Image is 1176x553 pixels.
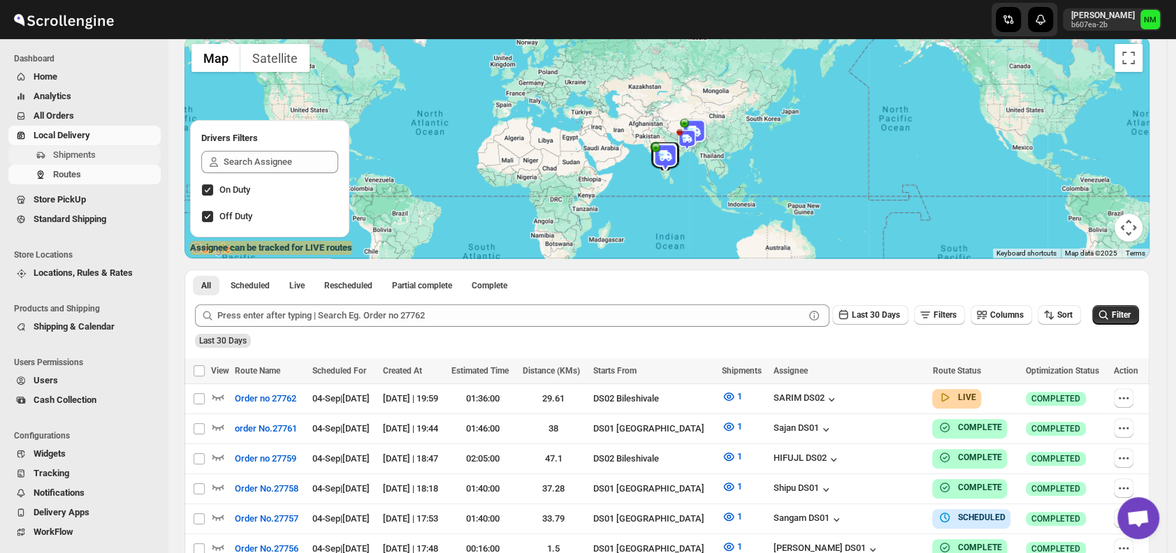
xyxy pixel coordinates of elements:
span: All [201,280,211,291]
div: [DATE] | 19:44 [383,422,443,436]
span: On Duty [219,184,250,195]
button: Filter [1092,305,1139,325]
span: COMPLETED [1031,483,1080,494]
div: 37.28 [522,482,584,496]
span: Filter [1112,310,1131,320]
span: 1 [737,391,742,401]
button: Cash Collection [8,390,161,410]
button: Order no 27759 [226,448,305,470]
button: Notifications [8,483,161,503]
button: All Orders [8,106,161,126]
button: Filters [914,305,965,325]
input: Press enter after typing | Search Eg. Order no 27762 [217,304,804,327]
b: LIVE [957,392,975,402]
span: 1 [737,511,742,522]
button: Shipments [8,145,161,165]
button: Show satellite imagery [240,44,310,72]
button: COMPLETE [938,450,1001,464]
span: Partial complete [392,280,452,291]
span: Standard Shipping [34,214,106,224]
button: 1 [713,475,750,498]
div: DS01 [GEOGRAPHIC_DATA] [593,482,713,496]
div: DS02 Bileshivale [593,392,713,406]
div: [DATE] | 18:18 [383,482,443,496]
span: Routes [53,169,81,179]
span: Columns [990,310,1024,320]
span: Last 30 Days [199,336,247,346]
div: 01:36:00 [451,392,514,406]
b: COMPLETE [957,452,1001,462]
span: COMPLETED [1031,453,1080,464]
button: LIVE [938,390,975,404]
text: NM [1144,15,1156,24]
button: Columns [971,305,1032,325]
img: Google [188,240,234,258]
span: Estimated Time [451,366,509,376]
span: Scheduled [231,280,270,291]
span: Configurations [14,430,161,441]
span: 04-Sep | [DATE] [312,393,370,404]
span: Scheduled For [312,366,366,376]
span: Dashboard [14,53,161,64]
div: 47.1 [522,452,584,466]
div: 33.79 [522,512,584,526]
span: View [211,366,229,376]
span: COMPLETED [1031,423,1080,434]
div: 38 [522,422,584,436]
a: Open chat [1117,497,1159,539]
span: COMPLETED [1031,393,1080,404]
span: Off Duty [219,211,252,221]
span: Locations, Rules & Rates [34,267,133,278]
div: [DATE] | 19:59 [383,392,443,406]
button: 1 [713,506,750,528]
button: COMPLETE [938,480,1001,494]
button: Last 30 Days [832,305,908,325]
span: Delivery Apps [34,507,89,517]
button: Sajan DS01 [774,422,833,436]
button: Order No.27757 [226,508,307,530]
button: Users [8,371,161,390]
span: Distance (KMs) [522,366,579,376]
span: 04-Sep | [DATE] [312,483,370,494]
span: Shipments [722,366,762,376]
span: Map data ©2025 [1065,249,1117,257]
span: Filters [934,310,957,320]
div: 01:40:00 [451,512,514,526]
span: Users [34,375,58,385]
span: 1 [737,451,742,462]
b: COMPLETE [957,543,1001,552]
button: WorkFlow [8,522,161,542]
button: SCHEDULED [938,510,1005,524]
span: Local Delivery [34,130,90,140]
button: Locations, Rules & Rates [8,263,161,283]
span: 1 [737,421,742,432]
span: Shipping & Calendar [34,321,115,332]
span: COMPLETED [1031,513,1080,524]
span: Complete [472,280,507,291]
span: Shipments [53,149,96,160]
span: Route Name [235,366,280,376]
div: DS01 [GEOGRAPHIC_DATA] [593,422,713,436]
a: Terms (opens in new tab) [1126,249,1145,257]
span: Assignee [774,366,808,376]
button: Show street map [191,44,240,72]
span: 04-Sep | [DATE] [312,423,370,434]
span: WorkFlow [34,526,73,537]
span: Order no 27762 [235,392,296,406]
p: b607ea-2b [1071,21,1135,29]
button: Tracking [8,464,161,483]
button: Widgets [8,444,161,464]
span: Widgets [34,448,66,459]
span: Order No.27758 [235,482,298,496]
span: Analytics [34,91,71,101]
div: [DATE] | 18:47 [383,452,443,466]
button: Sangam DS01 [774,513,843,526]
button: Home [8,67,161,87]
div: HIFUJL DS02 [774,452,841,466]
span: Starts From [593,366,637,376]
button: 1 [713,385,750,408]
span: Action [1114,366,1138,376]
label: Assignee can be tracked for LIVE routes [190,241,352,255]
button: SARIM DS02 [774,392,839,406]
